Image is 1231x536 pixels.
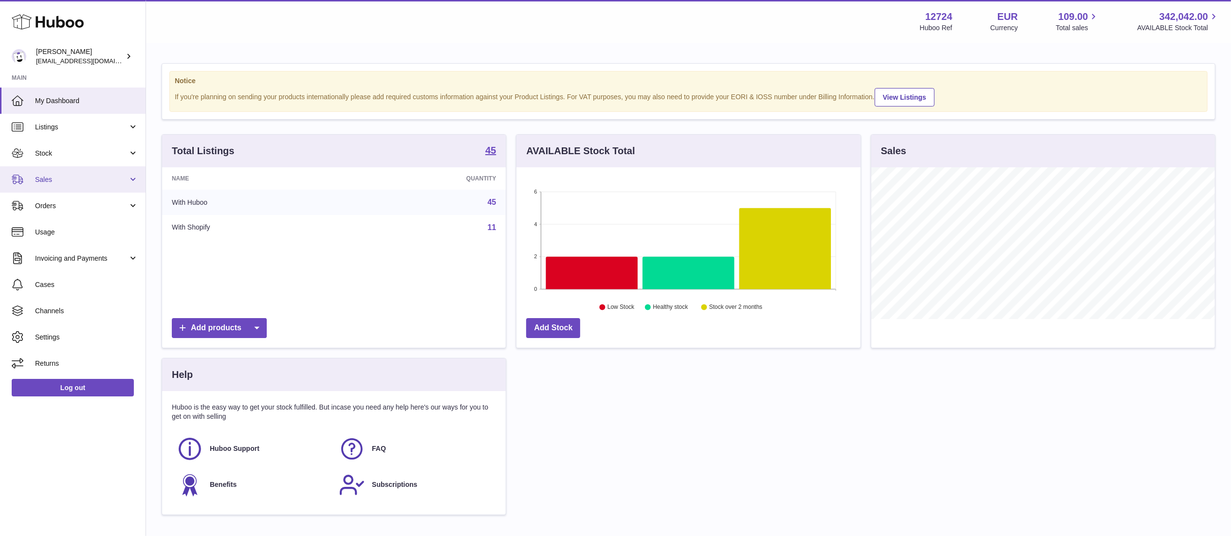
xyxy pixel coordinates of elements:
[1137,23,1219,33] span: AVAILABLE Stock Total
[534,189,537,195] text: 6
[35,306,138,316] span: Channels
[177,472,329,498] a: Benefits
[488,223,496,232] a: 11
[1159,10,1208,23] span: 342,042.00
[35,280,138,289] span: Cases
[162,167,348,190] th: Name
[348,167,506,190] th: Quantity
[526,318,580,338] a: Add Stock
[172,368,193,381] h3: Help
[12,379,134,396] a: Log out
[920,23,953,33] div: Huboo Ref
[175,76,1202,86] strong: Notice
[339,436,491,462] a: FAQ
[925,10,953,23] strong: 12724
[35,123,128,132] span: Listings
[177,436,329,462] a: Huboo Support
[35,254,128,263] span: Invoicing and Payments
[339,472,491,498] a: Subscriptions
[172,403,496,421] p: Huboo is the easy way to get your stock fulfilled. But incase you need any help here's our ways f...
[12,49,26,64] img: internalAdmin-12724@internal.huboo.com
[35,149,128,158] span: Stock
[485,145,496,155] strong: 45
[1058,10,1088,23] span: 109.00
[653,304,689,311] text: Healthy stock
[1056,10,1099,33] a: 109.00 Total sales
[488,198,496,206] a: 45
[1056,23,1099,33] span: Total sales
[875,88,935,107] a: View Listings
[172,144,235,158] h3: Total Listings
[534,286,537,292] text: 0
[162,215,348,240] td: With Shopify
[534,221,537,227] text: 4
[35,96,138,106] span: My Dashboard
[162,190,348,215] td: With Huboo
[210,444,259,453] span: Huboo Support
[534,254,537,260] text: 2
[175,87,1202,107] div: If you're planning on sending your products internationally please add required customs informati...
[709,304,762,311] text: Stock over 2 months
[991,23,1018,33] div: Currency
[1137,10,1219,33] a: 342,042.00 AVAILABLE Stock Total
[607,304,635,311] text: Low Stock
[881,144,906,158] h3: Sales
[210,480,237,489] span: Benefits
[526,144,635,158] h3: AVAILABLE Stock Total
[35,333,138,342] span: Settings
[997,10,1018,23] strong: EUR
[35,359,138,368] span: Returns
[36,57,143,65] span: [EMAIL_ADDRESS][DOMAIN_NAME]
[35,175,128,184] span: Sales
[372,480,417,489] span: Subscriptions
[35,201,128,211] span: Orders
[372,444,386,453] span: FAQ
[35,228,138,237] span: Usage
[485,145,496,157] a: 45
[172,318,267,338] a: Add products
[36,47,124,66] div: [PERSON_NAME]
